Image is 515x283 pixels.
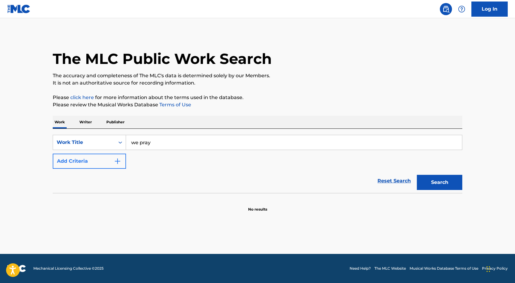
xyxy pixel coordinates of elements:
p: Work [53,116,67,128]
img: help [458,5,465,13]
a: Need Help? [350,266,371,271]
a: Musical Works Database Terms of Use [410,266,478,271]
img: MLC Logo [7,5,31,13]
a: click here [70,95,94,100]
form: Search Form [53,135,462,193]
a: Log In [471,2,508,17]
a: Terms of Use [158,102,191,108]
button: Search [417,175,462,190]
p: Please for more information about the terms used in the database. [53,94,462,101]
a: Privacy Policy [482,266,508,271]
p: No results [248,199,267,212]
div: Help [456,3,468,15]
p: The accuracy and completeness of The MLC's data is determined solely by our Members. [53,72,462,79]
iframe: Chat Widget [485,254,515,283]
p: Writer [78,116,94,128]
p: It is not an authoritative source for recording information. [53,79,462,87]
a: Public Search [440,3,452,15]
div: Work Title [57,139,111,146]
a: The MLC Website [374,266,406,271]
h1: The MLC Public Work Search [53,50,272,68]
img: logo [7,265,26,272]
div: Drag [487,260,490,278]
img: 9d2ae6d4665cec9f34b9.svg [114,158,121,165]
button: Add Criteria [53,154,126,169]
a: Reset Search [374,174,414,188]
span: Mechanical Licensing Collective © 2025 [33,266,104,271]
p: Publisher [105,116,126,128]
img: search [442,5,450,13]
p: Please review the Musical Works Database [53,101,462,108]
